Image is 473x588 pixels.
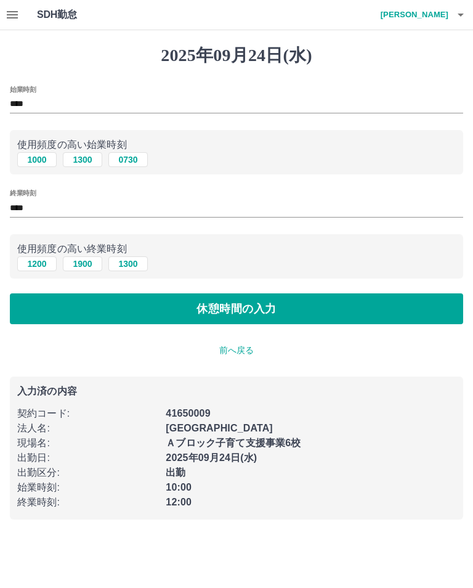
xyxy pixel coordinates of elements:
p: 法人名 : [17,421,158,436]
b: Ａブロック子育て支援事業6校 [166,438,301,448]
button: 1000 [17,152,57,167]
p: 入力済の内容 [17,386,456,396]
p: 出勤日 : [17,451,158,465]
label: 始業時刻 [10,84,36,94]
b: 出勤 [166,467,185,478]
p: 出勤区分 : [17,465,158,480]
b: 2025年09月24日(水) [166,452,257,463]
p: 前へ戻る [10,344,463,357]
b: 12:00 [166,497,192,507]
p: 契約コード : [17,406,158,421]
p: 使用頻度の高い始業時刻 [17,137,456,152]
b: 41650009 [166,408,210,419]
p: 始業時刻 : [17,480,158,495]
button: 1300 [63,152,102,167]
button: 1300 [108,256,148,271]
button: 1900 [63,256,102,271]
p: 使用頻度の高い終業時刻 [17,242,456,256]
button: 0730 [108,152,148,167]
h1: 2025年09月24日(水) [10,45,463,66]
label: 終業時刻 [10,189,36,198]
button: 休憩時間の入力 [10,293,463,324]
b: 10:00 [166,482,192,492]
p: 終業時刻 : [17,495,158,510]
p: 現場名 : [17,436,158,451]
button: 1200 [17,256,57,271]
b: [GEOGRAPHIC_DATA] [166,423,273,433]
